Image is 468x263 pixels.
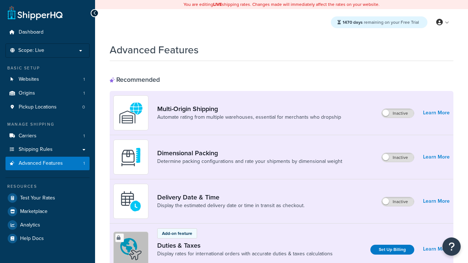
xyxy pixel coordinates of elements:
[157,250,333,258] a: Display rates for international orders with accurate duties & taxes calculations
[157,193,305,201] a: Delivery Date & Time
[110,43,199,57] h1: Advanced Features
[423,244,450,254] a: Learn More
[19,160,63,167] span: Advanced Features
[19,104,57,110] span: Pickup Locations
[5,218,90,232] a: Analytics
[5,205,90,218] a: Marketplace
[83,160,85,167] span: 1
[5,73,90,86] li: Websites
[19,146,53,153] span: Shipping Rules
[5,191,90,205] a: Test Your Rates
[423,196,450,206] a: Learn More
[442,237,461,256] button: Open Resource Center
[82,104,85,110] span: 0
[157,149,342,157] a: Dimensional Packing
[118,100,144,126] img: WatD5o0RtDAAAAAElFTkSuQmCC
[5,129,90,143] a: Carriers1
[118,188,144,214] img: gfkeb5ejjkALwAAAABJRU5ErkJggg==
[19,76,39,83] span: Websites
[18,47,44,54] span: Scope: Live
[5,65,90,71] div: Basic Setup
[5,87,90,100] li: Origins
[5,157,90,170] li: Advanced Features
[157,114,341,121] a: Automate rating from multiple warehouses, essential for merchants who dropship
[20,209,48,215] span: Marketplace
[19,90,35,96] span: Origins
[5,232,90,245] a: Help Docs
[5,157,90,170] a: Advanced Features1
[157,158,342,165] a: Determine packing configurations and rate your shipments by dimensional weight
[157,241,333,249] a: Duties & Taxes
[5,26,90,39] a: Dashboard
[157,202,305,209] a: Display the estimated delivery date or time in transit as checkout.
[5,143,90,156] a: Shipping Rules
[110,76,160,84] div: Recommended
[213,1,222,8] b: LIVE
[5,100,90,114] li: Pickup Locations
[20,195,55,201] span: Test Your Rates
[20,236,44,242] span: Help Docs
[5,183,90,190] div: Resources
[19,133,37,139] span: Carriers
[118,144,144,170] img: DTVBYsAAAAAASUVORK5CYII=
[20,222,40,228] span: Analytics
[343,19,419,26] span: remaining on your Free Trial
[157,105,341,113] a: Multi-Origin Shipping
[343,19,363,26] strong: 1470 days
[162,230,192,237] p: Add-on feature
[382,197,414,206] label: Inactive
[83,76,85,83] span: 1
[423,152,450,162] a: Learn More
[5,87,90,100] a: Origins1
[382,153,414,162] label: Inactive
[19,29,44,35] span: Dashboard
[423,108,450,118] a: Learn More
[5,73,90,86] a: Websites1
[370,245,414,255] a: Set Up Billing
[5,129,90,143] li: Carriers
[83,133,85,139] span: 1
[382,109,414,118] label: Inactive
[83,90,85,96] span: 1
[5,100,90,114] a: Pickup Locations0
[5,121,90,127] div: Manage Shipping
